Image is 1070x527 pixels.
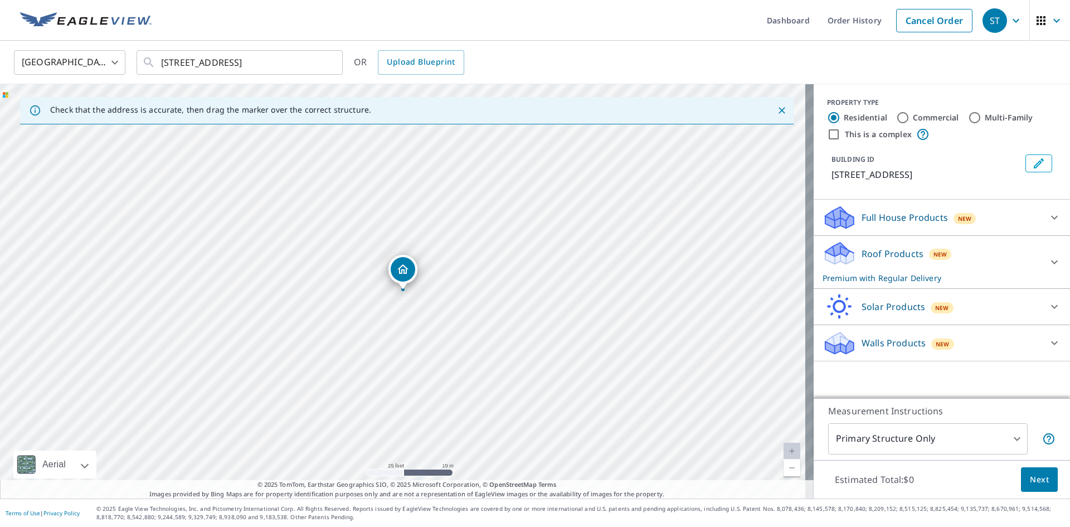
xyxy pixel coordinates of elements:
[823,204,1061,231] div: Full House ProductsNew
[983,8,1007,33] div: ST
[775,103,789,118] button: Close
[1021,467,1058,492] button: Next
[913,112,959,123] label: Commercial
[1042,432,1056,446] span: Your report will include only the primary structure on the property. For example, a detached gara...
[14,47,125,78] div: [GEOGRAPHIC_DATA]
[936,340,950,349] span: New
[50,105,371,115] p: Check that the address is accurate, then drag the marker over the correct structure.
[862,300,925,313] p: Solar Products
[43,509,80,517] a: Privacy Policy
[958,214,972,223] span: New
[489,480,536,489] a: OpenStreetMap
[831,168,1021,181] p: [STREET_ADDRESS]
[784,460,800,476] a: Current Level 20, Zoom Out
[844,112,887,123] label: Residential
[896,9,972,32] a: Cancel Order
[378,50,464,75] a: Upload Blueprint
[161,47,320,78] input: Search by address or latitude-longitude
[823,240,1061,284] div: Roof ProductsNewPremium with Regular Delivery
[935,303,949,312] span: New
[862,336,926,350] p: Walls Products
[1030,473,1049,487] span: Next
[823,272,1041,284] p: Premium with Regular Delivery
[826,467,923,492] p: Estimated Total: $0
[985,112,1033,123] label: Multi-Family
[39,451,69,478] div: Aerial
[1025,154,1052,172] button: Edit building 1
[6,510,80,516] p: |
[828,423,1028,455] div: Primary Structure Only
[845,129,912,140] label: This is a complex
[933,250,947,259] span: New
[388,255,417,289] div: Dropped pin, building 1, Residential property, 6325 Pine St Harrisburg, PA 17112
[862,211,948,224] p: Full House Products
[6,509,40,517] a: Terms of Use
[20,12,152,29] img: EV Logo
[823,330,1061,356] div: Walls ProductsNew
[13,451,96,478] div: Aerial
[538,480,557,489] a: Terms
[354,50,464,75] div: OR
[96,505,1064,521] p: © 2025 Eagle View Technologies, Inc. and Pictometry International Corp. All Rights Reserved. Repo...
[257,480,557,490] span: © 2025 TomTom, Earthstar Geographics SIO, © 2025 Microsoft Corporation, ©
[387,55,455,69] span: Upload Blueprint
[784,443,800,460] a: Current Level 20, Zoom In Disabled
[831,154,874,164] p: BUILDING ID
[862,247,923,260] p: Roof Products
[827,98,1057,108] div: PROPERTY TYPE
[823,293,1061,320] div: Solar ProductsNew
[828,404,1056,418] p: Measurement Instructions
